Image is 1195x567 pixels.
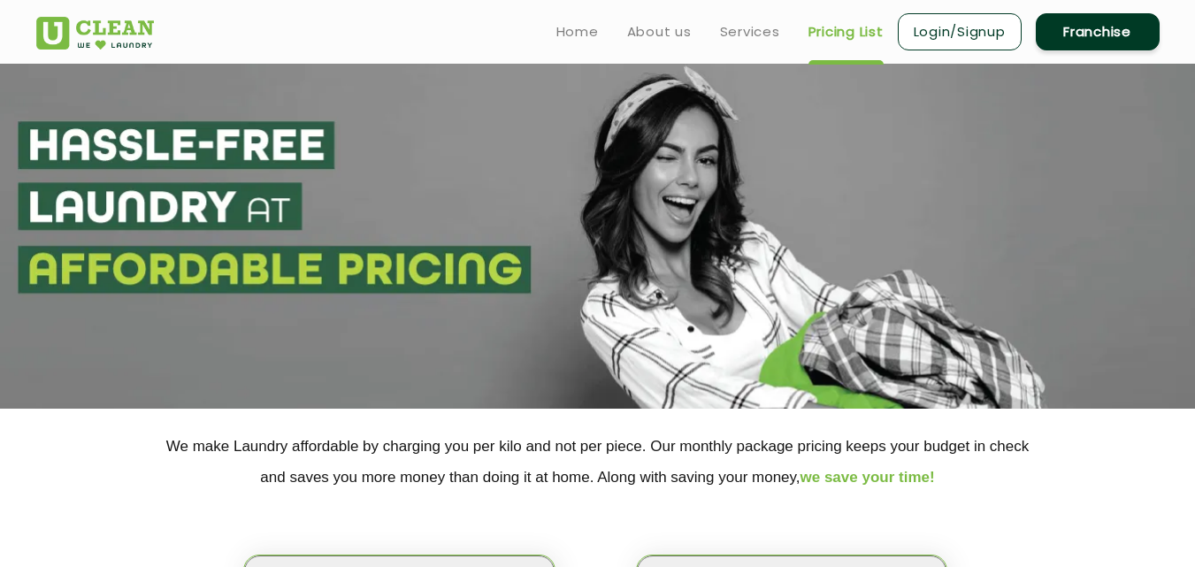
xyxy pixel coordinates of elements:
span: we save your time! [800,469,935,486]
a: Pricing List [808,21,884,42]
a: Login/Signup [898,13,1022,50]
a: About us [627,21,692,42]
p: We make Laundry affordable by charging you per kilo and not per piece. Our monthly package pricin... [36,431,1160,493]
a: Franchise [1036,13,1160,50]
a: Services [720,21,780,42]
img: UClean Laundry and Dry Cleaning [36,17,154,50]
a: Home [556,21,599,42]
